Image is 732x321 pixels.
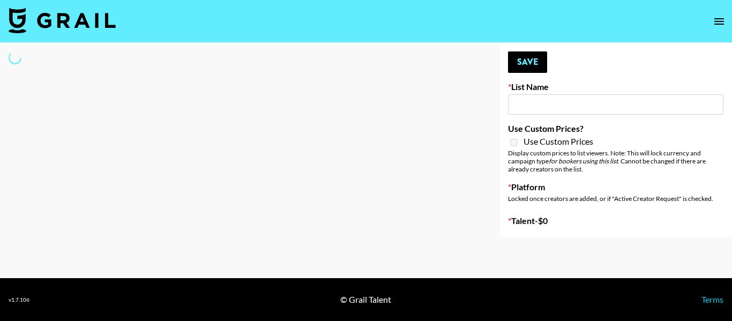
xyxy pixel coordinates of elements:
img: Grail Talent [9,8,116,33]
div: Locked once creators are added, or if "Active Creator Request" is checked. [508,195,723,203]
em: for bookers using this list [549,157,618,165]
a: Terms [701,294,723,304]
label: Talent - $ 0 [508,215,723,226]
label: List Name [508,81,723,92]
label: Use Custom Prices? [508,123,723,134]
span: Use Custom Prices [524,136,593,147]
div: Display custom prices to list viewers. Note: This will lock currency and campaign type . Cannot b... [508,149,723,173]
div: © Grail Talent [340,294,391,305]
div: v 1.7.106 [9,296,29,303]
button: open drawer [708,11,730,32]
button: Save [508,51,547,73]
label: Platform [508,182,723,192]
